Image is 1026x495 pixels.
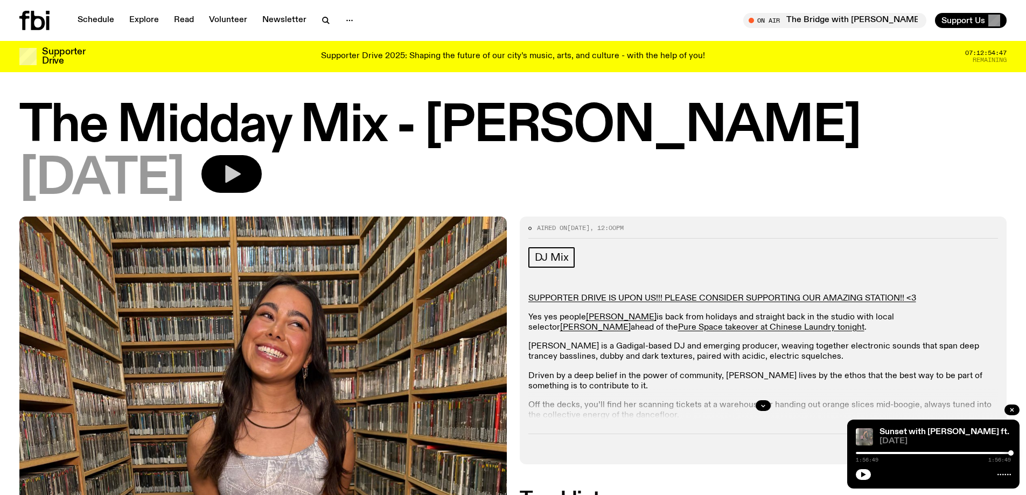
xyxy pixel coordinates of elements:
[203,13,254,28] a: Volunteer
[586,313,657,322] a: [PERSON_NAME]
[19,102,1007,151] h1: The Midday Mix - [PERSON_NAME]
[880,437,1011,445] span: [DATE]
[535,252,569,263] span: DJ Mix
[123,13,165,28] a: Explore
[537,224,567,232] span: Aired on
[988,457,1011,463] span: 1:56:49
[321,52,705,61] p: Supporter Drive 2025: Shaping the future of our city’s music, arts, and culture - with the help o...
[528,294,916,303] a: SUPPORTER DRIVE IS UPON US!!! PLEASE CONSIDER SUPPORTING OUR AMAZING STATION!! <3
[965,50,1007,56] span: 07:12:54:47
[256,13,313,28] a: Newsletter
[42,47,85,66] h3: Supporter Drive
[743,13,926,28] button: On AirThe Bridge with [PERSON_NAME]
[528,371,999,392] p: Driven by a deep belief in the power of community, [PERSON_NAME] lives by the ethos that the best...
[528,247,575,268] a: DJ Mix
[678,323,864,332] a: Pure Space takeover at Chinese Laundry tonight
[167,13,200,28] a: Read
[590,224,624,232] span: , 12:00pm
[856,457,878,463] span: 1:56:49
[941,16,985,25] span: Support Us
[71,13,121,28] a: Schedule
[935,13,1007,28] button: Support Us
[973,57,1007,63] span: Remaining
[560,323,631,332] a: [PERSON_NAME]
[528,341,999,362] p: [PERSON_NAME] is a Gadigal-based DJ and emerging producer, weaving together electronic sounds tha...
[19,155,184,204] span: [DATE]
[567,224,590,232] span: [DATE]
[528,312,999,333] p: Yes yes people is back from holidays and straight back in the studio with local selector ahead of...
